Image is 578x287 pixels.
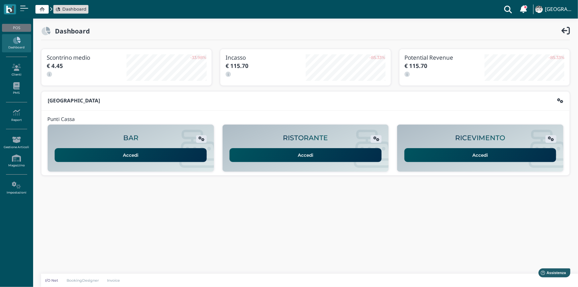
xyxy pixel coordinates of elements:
[535,6,543,13] img: ...
[230,148,382,162] a: Accedi
[51,28,90,34] h2: Dashboard
[2,134,31,152] a: Gestione Articoli
[531,266,572,281] iframe: Help widget launcher
[6,6,14,13] img: logo
[404,148,556,162] a: Accedi
[62,6,86,12] span: Dashboard
[2,152,31,170] a: Magazzino
[2,80,31,98] a: PMS
[2,179,31,197] a: Impostazioni
[48,97,100,104] b: [GEOGRAPHIC_DATA]
[20,5,44,10] span: Assistenza
[545,7,574,12] h4: [GEOGRAPHIC_DATA]
[534,1,574,17] a: ... [GEOGRAPHIC_DATA]
[47,117,75,122] h4: Punti Cassa
[2,106,31,125] a: Report
[123,134,138,142] h2: BAR
[283,134,328,142] h2: RISTORANTE
[2,24,31,32] div: POS
[2,61,31,79] a: Clienti
[2,34,31,52] a: Dashboard
[455,134,505,142] h2: RICEVIMENTO
[47,54,127,61] h3: Scontrino medio
[405,62,428,70] b: € 115.70
[226,62,248,70] b: € 115.70
[55,148,207,162] a: Accedi
[56,6,86,12] a: Dashboard
[47,62,63,70] b: € 4.45
[226,54,305,61] h3: Incasso
[405,54,485,61] h3: Potential Revenue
